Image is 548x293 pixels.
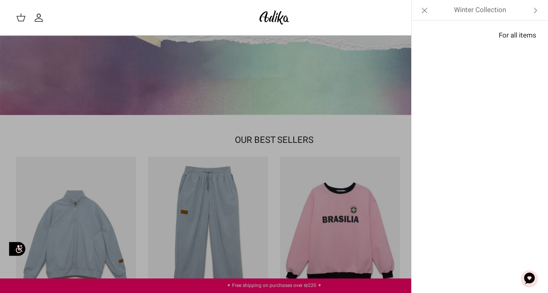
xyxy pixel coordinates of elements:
img: accessibility_icon02.svg [6,238,28,260]
a: For all items [416,25,544,46]
button: Chat [517,266,542,291]
a: My account [34,13,47,23]
img: Adika IL [257,8,291,27]
font: For all items [499,30,536,40]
